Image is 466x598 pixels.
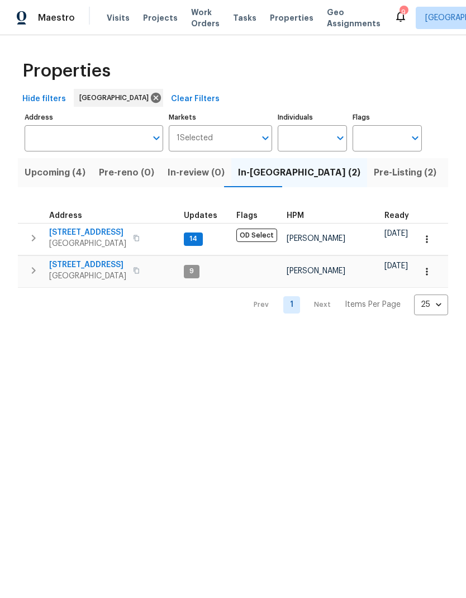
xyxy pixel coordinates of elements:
[236,212,258,220] span: Flags
[384,262,408,270] span: [DATE]
[236,229,277,242] span: OD Select
[258,130,273,146] button: Open
[167,89,224,110] button: Clear Filters
[49,270,126,282] span: [GEOGRAPHIC_DATA]
[384,212,409,220] span: Ready
[177,134,213,143] span: 1 Selected
[278,114,347,121] label: Individuals
[74,89,163,107] div: [GEOGRAPHIC_DATA]
[22,92,66,106] span: Hide filters
[49,227,126,238] span: [STREET_ADDRESS]
[270,12,313,23] span: Properties
[185,267,198,276] span: 9
[287,267,345,275] span: [PERSON_NAME]
[414,290,448,319] div: 25
[25,114,163,121] label: Address
[38,12,75,23] span: Maestro
[400,7,407,18] div: 9
[184,212,217,220] span: Updates
[384,230,408,238] span: [DATE]
[243,295,448,315] nav: Pagination Navigation
[22,65,111,77] span: Properties
[353,114,422,121] label: Flags
[171,92,220,106] span: Clear Filters
[345,299,401,310] p: Items Per Page
[238,165,360,181] span: In-[GEOGRAPHIC_DATA] (2)
[149,130,164,146] button: Open
[49,259,126,270] span: [STREET_ADDRESS]
[283,296,300,314] a: Goto page 1
[374,165,436,181] span: Pre-Listing (2)
[287,212,304,220] span: HPM
[143,12,178,23] span: Projects
[169,114,273,121] label: Markets
[327,7,381,29] span: Geo Assignments
[18,89,70,110] button: Hide filters
[99,165,154,181] span: Pre-reno (0)
[185,234,202,244] span: 14
[25,165,85,181] span: Upcoming (4)
[332,130,348,146] button: Open
[384,212,419,220] div: Earliest renovation start date (first business day after COE or Checkout)
[79,92,153,103] span: [GEOGRAPHIC_DATA]
[49,238,126,249] span: [GEOGRAPHIC_DATA]
[233,14,256,22] span: Tasks
[191,7,220,29] span: Work Orders
[407,130,423,146] button: Open
[49,212,82,220] span: Address
[287,235,345,243] span: [PERSON_NAME]
[168,165,225,181] span: In-review (0)
[107,12,130,23] span: Visits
